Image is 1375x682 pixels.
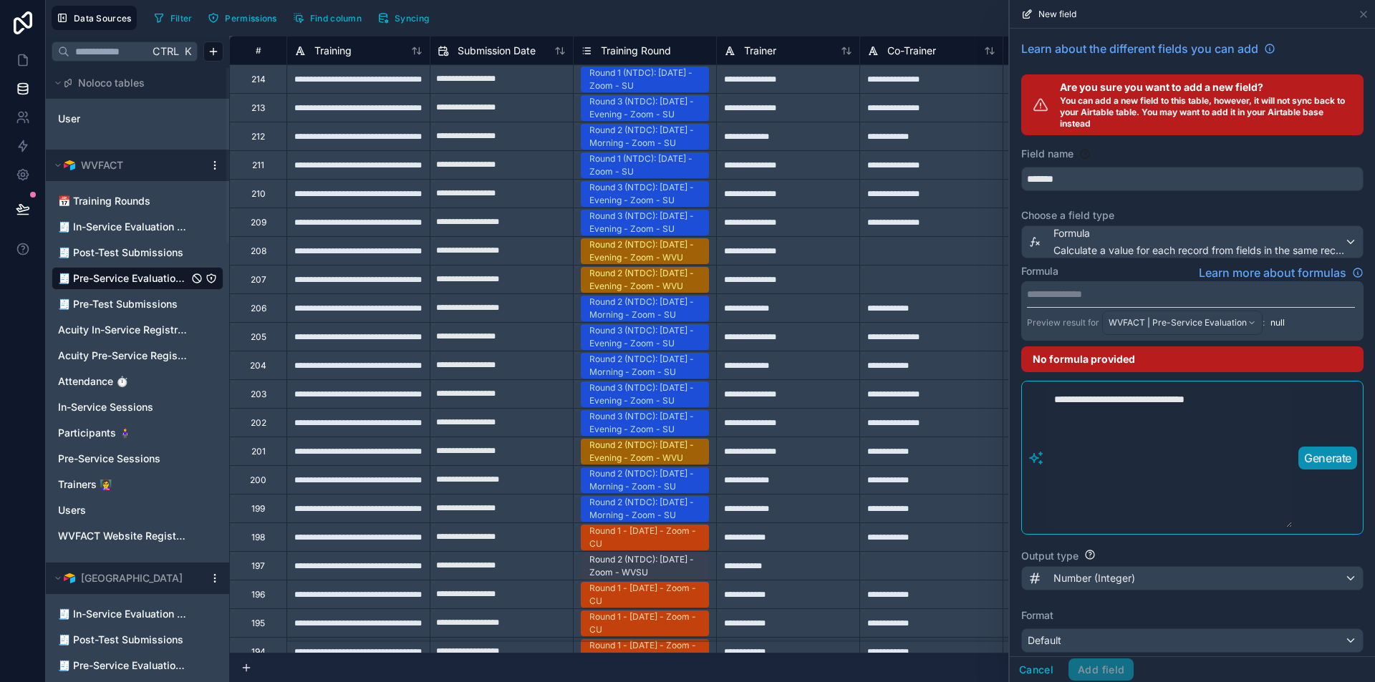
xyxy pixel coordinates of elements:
img: Airtable Logo [64,573,75,584]
span: Calculate a value for each record from fields in the same record [1053,243,1344,258]
a: Syncing [372,7,440,29]
label: Field name [1021,147,1074,161]
a: 🧾 In-Service Evaluation Submissions [58,220,188,234]
button: Cancel [1010,658,1063,681]
div: 🧾 Pre-Test Submissions [52,293,223,316]
span: 🧾 Post-Test Submissions [58,633,183,647]
a: 🧾 Post-Test Submissions [58,245,188,260]
a: Permissions [203,7,287,29]
button: Permissions [203,7,281,29]
div: 201 [251,446,266,457]
div: Round 3 (NTDC): [DATE] - Evening - Zoom - SU [589,210,700,235]
div: Round 2 (NTDC): [DATE] - Morning - Zoom - SU [589,124,700,150]
div: Acuity In-Service Registrations [52,318,223,341]
div: 208 [251,245,266,257]
span: WVFACT Website Registrations [58,529,188,543]
span: 🧾 Post-Test Submissions [58,245,183,260]
div: Round 3 (NTDC): [DATE] - Evening - Zoom - SU [589,324,700,350]
span: Trainers 👩‍🏫 [58,477,112,492]
span: 🧾 Pre-Test Submissions [58,297,178,311]
div: Round 2 (NTDC): [DATE] - Morning - Zoom - SU [589,467,700,493]
img: Airtable Logo [64,160,75,171]
a: Acuity In-Service Registrations [58,323,188,337]
div: Round 1 (NTDC): [DATE] - Zoom - SU [589,152,700,178]
button: Syncing [372,7,434,29]
span: Pre-Service Sessions [58,452,160,466]
button: Noloco tables [52,73,215,93]
button: Airtable Logo[GEOGRAPHIC_DATA] [52,568,203,588]
span: Participants 🧍‍♀️ [58,426,131,440]
button: Filter [148,7,198,29]
label: Format [1021,608,1364,623]
span: WVFACT [81,158,123,172]
div: 📅 Training Rounds [52,190,223,213]
label: Choose a field type [1021,208,1364,223]
div: Round 2 (NTDC): [DATE] - Evening - Zoom - WVU [589,267,700,293]
span: In-Service Sessions [58,400,153,414]
div: Participants 🧍‍♀️ [52,422,223,444]
span: Learn about the different fields you can add [1021,40,1258,57]
span: 🧾 In-Service Evaluation Submissions [58,607,188,621]
span: Are you sure you want to add a new field? [1060,80,1352,94]
div: 194 [251,646,266,658]
span: Permissions [225,13,276,24]
div: 🧾 Post-Test Submissions [52,241,223,264]
div: WVFACT Website Registrations [52,525,223,547]
div: Round 2 (NTDC): [DATE] - Zoom - WVSU [589,553,700,579]
span: Default [1028,634,1061,646]
div: Round 1 - [DATE] - Zoom - CU [589,639,700,665]
div: Round 1 (NTDC): [DATE] - Zoom - SU [589,67,700,92]
div: Round 1 - [DATE] - Zoom - CU [589,525,700,550]
button: FormulaCalculate a value for each record from fields in the same record [1021,225,1364,258]
p: Generate [1304,449,1351,467]
div: In-Service Sessions [52,396,223,419]
button: Airtable LogoWVFACT [52,155,203,175]
div: Round 3 (NTDC): [DATE] - Evening - Zoom - SU [589,95,700,121]
label: Formula [1021,264,1058,278]
div: 🧾 Post-Test Submissions [52,628,223,651]
span: User [58,112,80,126]
div: 207 [251,274,266,286]
span: Find column [310,13,362,24]
button: WVFACT | Pre-Service Evaluation Form [1102,311,1263,335]
span: Filter [170,13,193,24]
span: Acuity Pre-Service Registrations [58,349,188,363]
a: 🧾 Pre-Service Evaluation Submissions [58,271,188,286]
div: 196 [251,589,265,600]
span: Syncing [395,13,429,24]
span: Ctrl [151,42,180,60]
div: Preview result for : [1027,311,1265,335]
span: Users [58,503,86,517]
a: 🧾 Pre-Test Submissions [58,297,188,311]
div: 203 [251,389,266,400]
a: 📅 Training Rounds [58,194,188,208]
div: 206 [251,303,266,314]
a: Learn about the different fields you can add [1021,40,1275,57]
div: Round 3 (NTDC): [DATE] - Evening - Zoom - SU [589,181,700,207]
div: 214 [251,74,266,85]
div: 🧾 Pre-Service Evaluation Submissions [52,267,223,290]
button: Data Sources [52,6,137,30]
div: 🧾 In-Service Evaluation Submissions [52,215,223,238]
span: Co-Trainer [887,44,936,58]
div: Round 3 (NTDC): [DATE] - Evening - Zoom - SU [589,410,700,436]
span: Submission Date [458,44,536,58]
div: Pre-Service Sessions [52,447,223,470]
button: Find column [288,7,367,29]
span: [GEOGRAPHIC_DATA] [81,571,183,585]
div: Round 1 - [DATE] - Zoom - CU [589,610,700,636]
span: Learn more about formulas [1199,264,1346,281]
span: Attendance ⏱ [58,374,128,389]
div: # [241,45,276,56]
a: 🧾 Pre-Service Evaluation Submissions [58,658,188,673]
div: 200 [250,474,266,486]
div: No formula provided [1021,346,1364,372]
div: 198 [251,532,265,543]
div: 🧾 Pre-Service Evaluation Submissions [52,654,223,677]
span: Formula [1053,226,1344,240]
div: 199 [251,503,265,515]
